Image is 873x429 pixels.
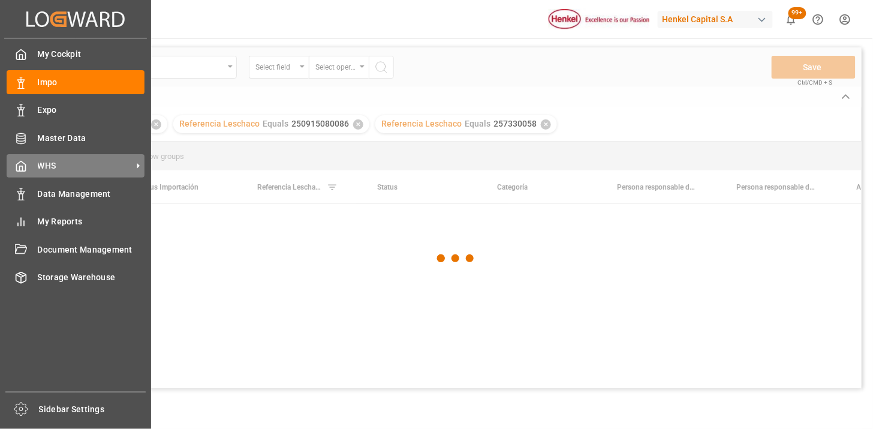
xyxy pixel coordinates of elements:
[38,76,145,89] span: Impo
[38,188,145,200] span: Data Management
[805,6,832,33] button: Help Center
[7,238,145,261] a: Document Management
[7,210,145,233] a: My Reports
[7,182,145,205] a: Data Management
[38,104,145,116] span: Expo
[39,403,146,416] span: Sidebar Settings
[38,271,145,284] span: Storage Warehouse
[7,266,145,289] a: Storage Warehouse
[7,43,145,66] a: My Cockpit
[788,7,806,19] span: 99+
[38,160,133,172] span: WHS
[38,215,145,228] span: My Reports
[38,244,145,256] span: Document Management
[658,8,778,31] button: Henkel Capital S.A
[7,126,145,149] a: Master Data
[7,98,145,122] a: Expo
[658,11,773,28] div: Henkel Capital S.A
[38,48,145,61] span: My Cockpit
[778,6,805,33] button: show 100 new notifications
[38,132,145,145] span: Master Data
[7,70,145,94] a: Impo
[549,9,649,30] img: Henkel%20logo.jpg_1689854090.jpg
